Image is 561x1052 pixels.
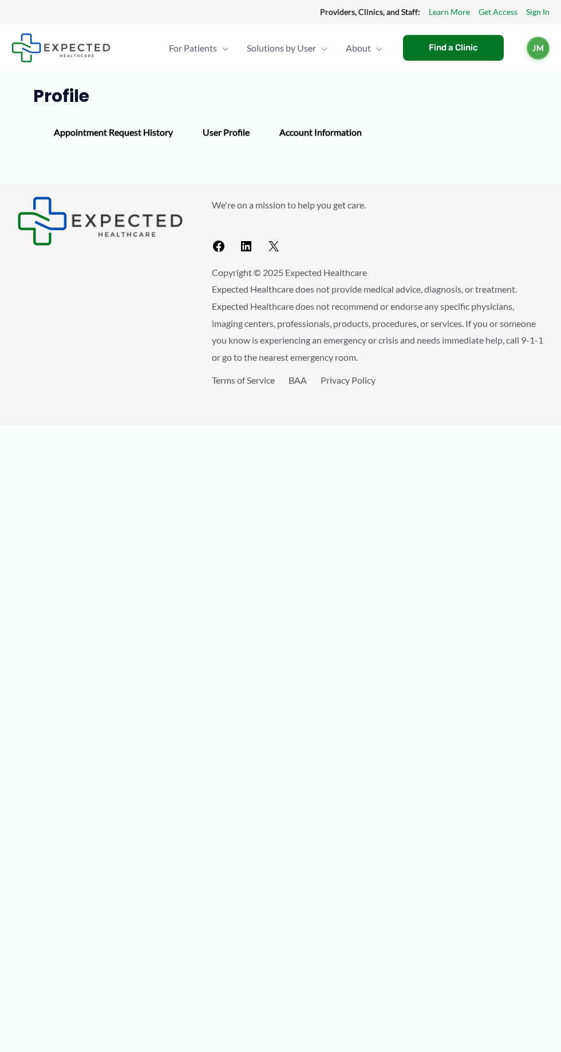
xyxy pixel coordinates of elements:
[11,33,110,62] img: Expected Healthcare Logo - side, dark font, small
[160,28,392,68] nav: Primary Site Navigation
[212,283,543,363] span: Expected Healthcare does not provide medical advice, diagnosis, or treatment. Expected Healthcare...
[238,28,337,68] a: Solutions by UserMenu Toggle
[169,28,217,68] span: For Patients
[33,86,527,107] h1: Profile
[403,35,504,61] a: Find a Clinic
[212,196,544,258] aside: Footer Widget 2
[212,372,544,415] aside: Footer Widget 3
[371,28,382,68] span: Menu Toggle
[188,116,264,149] div: User Profile
[264,116,377,149] div: Account Information
[17,196,183,246] aside: Footer Widget 1
[160,28,238,68] a: For PatientsMenu Toggle
[212,196,544,214] p: We're on a mission to help you get care.
[479,5,517,19] a: Get Access
[321,375,376,385] a: Privacy Policy
[17,196,183,246] img: Expected Healthcare Logo - side, dark font, small
[346,28,371,68] span: About
[429,5,470,19] a: Learn More
[217,28,228,68] span: Menu Toggle
[527,37,550,60] a: JM
[526,5,550,19] a: Sign In
[247,28,316,68] span: Solutions by User
[212,375,275,385] a: Terms of Service
[39,116,188,149] div: Appointment Request History
[212,267,367,278] span: Copyright © 2025 Expected Healthcare
[320,7,420,17] strong: Providers, Clinics, and Staff:
[289,375,307,385] a: BAA
[337,28,392,68] a: AboutMenu Toggle
[316,28,327,68] span: Menu Toggle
